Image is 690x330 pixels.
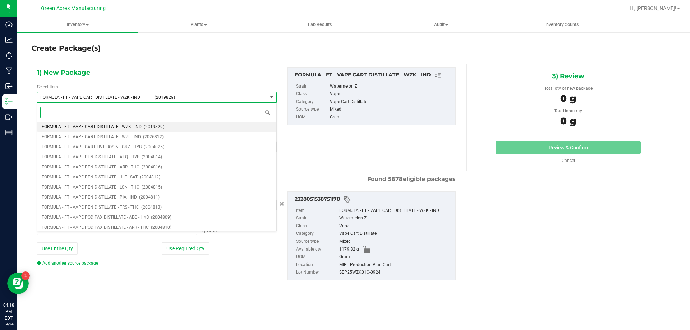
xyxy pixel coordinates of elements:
inline-svg: Monitoring [5,52,13,59]
label: Strain [296,214,338,222]
span: 3) Review [552,71,584,82]
span: Lab Results [298,22,342,28]
label: Item [296,207,338,215]
div: Gram [339,253,452,261]
button: Review & Confirm [496,141,641,154]
button: Cancel button [277,199,286,209]
iframe: Resource center [7,273,29,294]
span: Plants [139,22,259,28]
label: Source type [296,106,328,113]
label: Location [296,261,338,269]
span: (2019829) [155,95,264,100]
span: Green Acres Manufacturing [41,5,106,11]
span: Total qty of new package [544,86,593,91]
inline-svg: Inbound [5,83,13,90]
inline-svg: Dashboard [5,21,13,28]
span: Total input qty [554,108,582,113]
div: 2328051538751178 [295,195,452,204]
span: 0 g [560,93,576,104]
p: 04:18 PM EDT [3,302,14,321]
label: Category [296,98,328,106]
a: Inventory [17,17,138,32]
button: Use Entire Qty [37,242,78,255]
label: Strain [296,83,328,90]
div: SEP25WZK01C-0924 [339,269,452,276]
a: Plants [138,17,259,32]
div: Vape Cart Distillate [339,230,452,238]
a: Cancel [562,158,575,163]
label: Lot Number [296,269,338,276]
inline-svg: Analytics [5,36,13,43]
label: Class [296,222,338,230]
h4: Create Package(s) [32,43,101,54]
span: FORMULA - FT - VAPE CART DISTILLATE - WZK - IND [40,95,150,100]
span: 1179.32 g [339,246,359,254]
div: FORMULA - FT - VAPE CART DISTILLATE - WZK - IND [339,207,452,215]
label: Source type [296,238,338,246]
a: Lab Results [259,17,381,32]
span: 0 g [560,115,576,127]
label: UOM [296,253,338,261]
div: FORMULA - FT - VAPE CART DISTILLATE - WZK - IND [295,71,452,80]
inline-svg: Outbound [5,113,13,121]
iframe: Resource center unread badge [21,271,30,280]
div: Watermelon Z [330,83,451,90]
a: Audit [381,17,502,32]
div: Vape Cart Distillate [330,98,451,106]
span: Audit [381,22,501,28]
div: Watermelon Z [339,214,452,222]
span: select [267,92,276,102]
label: Class [296,90,328,98]
div: MIP - Production Plan Cart [339,261,452,269]
div: Gram [330,113,451,121]
inline-svg: Reports [5,129,13,136]
a: Add another source package [37,261,98,266]
span: 5678 [388,176,403,182]
span: Inventory Counts [535,22,589,28]
inline-svg: Inventory [5,98,13,105]
label: Category [296,230,338,238]
button: Use Required Qty [162,242,209,255]
span: Inventory [17,22,138,28]
div: Vape [330,90,451,98]
span: Grams [202,228,217,233]
label: UOM [296,113,328,121]
div: Mixed [330,106,451,113]
span: 1) New Package [37,67,90,78]
div: Vape [339,222,452,230]
p: 09/24 [3,321,14,327]
span: Found eligible packages [367,175,456,183]
label: Available qty [296,246,338,254]
div: Mixed [339,238,452,246]
a: Inventory Counts [502,17,623,32]
inline-svg: Manufacturing [5,67,13,74]
span: Hi, [PERSON_NAME]! [630,5,676,11]
label: Select Item [37,84,58,90]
